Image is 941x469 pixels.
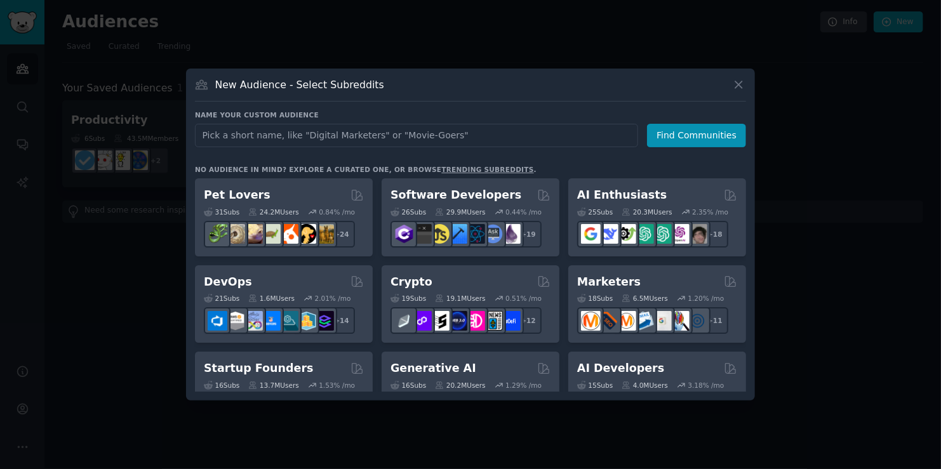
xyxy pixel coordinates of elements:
[319,208,355,216] div: 0.84 % /mo
[248,381,298,390] div: 13.7M Users
[435,381,485,390] div: 20.2M Users
[501,311,521,331] img: defi_
[248,208,298,216] div: 24.2M Users
[243,224,263,244] img: leopardgeckos
[243,311,263,331] img: Docker_DevOps
[412,311,432,331] img: 0xPolygon
[577,381,613,390] div: 15 Sub s
[577,208,613,216] div: 25 Sub s
[204,360,313,376] h2: Startup Founders
[688,224,707,244] img: ArtificalIntelligence
[702,307,728,334] div: + 11
[581,311,601,331] img: content_marketing
[622,208,672,216] div: 20.3M Users
[670,224,690,244] img: OpenAIDev
[652,311,672,331] img: googleads
[390,294,426,303] div: 19 Sub s
[647,124,746,147] button: Find Communities
[225,224,245,244] img: ballpython
[634,311,654,331] img: Emailmarketing
[465,224,485,244] img: reactnative
[412,224,432,244] img: software
[652,224,672,244] img: chatgpt_prompts_
[390,274,432,290] h2: Crypto
[315,294,351,303] div: 2.01 % /mo
[195,110,746,119] h3: Name your custom audience
[430,224,450,244] img: learnjavascript
[261,311,281,331] img: DevOpsLinks
[248,294,295,303] div: 1.6M Users
[204,208,239,216] div: 31 Sub s
[279,311,298,331] img: platformengineering
[208,311,227,331] img: azuredevops
[195,165,537,174] div: No audience in mind? Explore a curated one, or browse .
[215,78,384,91] h3: New Audience - Select Subreddits
[483,224,503,244] img: AskComputerScience
[483,311,503,331] img: CryptoNews
[692,208,728,216] div: 2.35 % /mo
[688,311,707,331] img: OnlineMarketing
[435,208,485,216] div: 29.9M Users
[515,221,542,248] div: + 19
[617,311,636,331] img: AskMarketing
[599,311,618,331] img: bigseo
[435,294,485,303] div: 19.1M Users
[465,311,485,331] img: defiblockchain
[501,224,521,244] img: elixir
[394,224,414,244] img: csharp
[688,294,724,303] div: 1.20 % /mo
[204,294,239,303] div: 21 Sub s
[577,294,613,303] div: 18 Sub s
[441,166,533,173] a: trending subreddits
[448,311,467,331] img: web3
[505,381,542,390] div: 1.29 % /mo
[622,381,668,390] div: 4.0M Users
[390,208,426,216] div: 26 Sub s
[195,124,638,147] input: Pick a short name, like "Digital Marketers" or "Movie-Goers"
[204,274,252,290] h2: DevOps
[430,311,450,331] img: ethstaker
[448,224,467,244] img: iOSProgramming
[577,187,667,203] h2: AI Enthusiasts
[314,224,334,244] img: dogbreed
[225,311,245,331] img: AWS_Certified_Experts
[204,187,270,203] h2: Pet Lovers
[581,224,601,244] img: GoogleGeminiAI
[297,224,316,244] img: PetAdvice
[208,224,227,244] img: herpetology
[279,224,298,244] img: cockatiel
[328,307,355,334] div: + 14
[297,311,316,331] img: aws_cdk
[390,187,521,203] h2: Software Developers
[515,307,542,334] div: + 12
[328,221,355,248] div: + 24
[702,221,728,248] div: + 18
[505,208,542,216] div: 0.44 % /mo
[261,224,281,244] img: turtle
[314,311,334,331] img: PlatformEngineers
[634,224,654,244] img: chatgpt_promptDesign
[394,311,414,331] img: ethfinance
[577,274,641,290] h2: Marketers
[204,381,239,390] div: 16 Sub s
[688,381,724,390] div: 3.18 % /mo
[505,294,542,303] div: 0.51 % /mo
[390,381,426,390] div: 16 Sub s
[670,311,690,331] img: MarketingResearch
[599,224,618,244] img: DeepSeek
[390,360,476,376] h2: Generative AI
[622,294,668,303] div: 6.5M Users
[617,224,636,244] img: AItoolsCatalog
[319,381,355,390] div: 1.53 % /mo
[577,360,664,376] h2: AI Developers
